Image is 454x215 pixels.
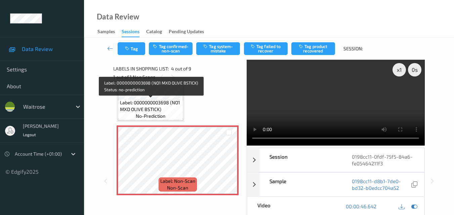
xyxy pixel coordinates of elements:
a: 00:00:46.642 [346,203,376,210]
button: Tag system-mistake [196,42,240,55]
div: Data Review [97,13,139,20]
span: Labels in shopping list: [113,65,169,72]
div: Sessions [122,28,139,37]
span: no-prediction [136,113,165,119]
span: 4 out of 9 [171,65,191,72]
button: Tag [118,42,145,55]
div: 0 s [408,63,421,76]
span: Label: 0000000003698 (NO1 MXD OLIVE BSTICK) [120,99,182,113]
div: Session [259,148,342,172]
a: 0198cc11-d8b1-7de0-bd32-b0edcc704a52 [352,178,410,191]
div: Pending Updates [169,28,204,37]
a: Catalog [146,27,169,37]
div: Sample [259,173,342,196]
button: Tag product recovered [291,42,335,55]
button: Tag confirmed-non-scan [149,42,193,55]
a: Samples [97,27,122,37]
div: Session0198cc11-0fdf-75f5-84a6-fe05464211f3 [247,148,424,172]
span: Label: Non-Scan [160,178,195,184]
div: Samples [97,28,115,37]
a: Sessions [122,27,146,37]
span: Session: [343,45,363,52]
div: 0198cc11-0fdf-75f5-84a6-fe05464211f3 [342,148,424,172]
div: Sample0198cc11-d8b1-7de0-bd32-b0edcc704a52 [247,172,424,197]
div: Catalog [146,28,162,37]
div: 1 out of 1 Non Scans [113,73,242,81]
div: x 1 [393,63,406,76]
a: Pending Updates [169,27,211,37]
span: non-scan [167,184,188,191]
button: Tag failed to recover [244,42,288,55]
